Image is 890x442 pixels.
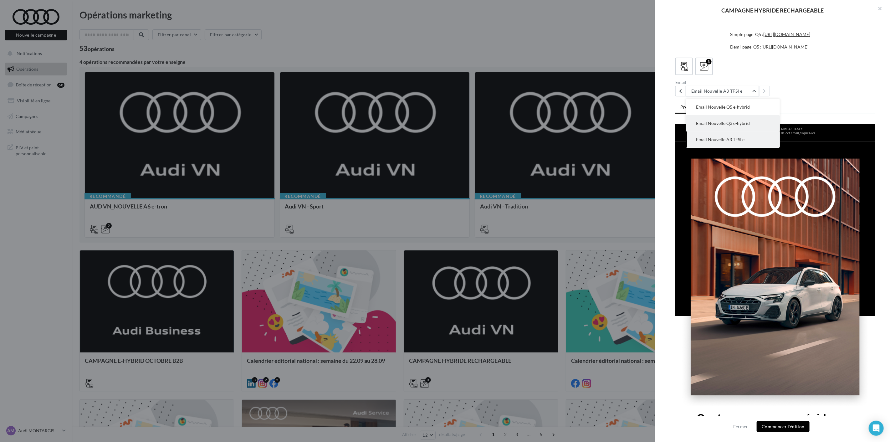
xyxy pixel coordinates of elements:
[686,99,780,115] button: Email Nouvelle Q5 e-hybrid
[125,8,140,11] a: cliquez-ici
[869,421,884,436] div: Open Intercom Messenger
[696,104,750,110] span: Email Nouvelle Q5 e-hybrid
[696,137,744,142] span: Email Nouvelle A3 TFSI e
[696,121,750,126] span: Email Nouvelle Q3 e-hybrid
[22,288,178,300] font: Quatre anneaux, une évidence.
[764,32,811,37] a: [URL][DOMAIN_NAME]
[686,86,759,96] button: Email Nouvelle A3 TFSI e
[706,59,712,64] div: 3
[675,80,773,85] div: Email
[686,131,780,148] button: Email Nouvelle A3 TFSI e
[757,421,810,432] button: Commencer l'édition
[731,423,751,430] button: Fermer
[686,115,780,131] button: Email Nouvelle Q3 e-hybrid
[762,44,809,49] a: [URL][DOMAIN_NAME]
[71,3,128,7] b: Découvrez la Nouvelle Audi A3 TFSI e.
[60,8,140,11] font: Pour voir une version en ligne de cet email,
[665,8,880,13] div: CAMPAGNE HYBRIDE RECHARGEABLE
